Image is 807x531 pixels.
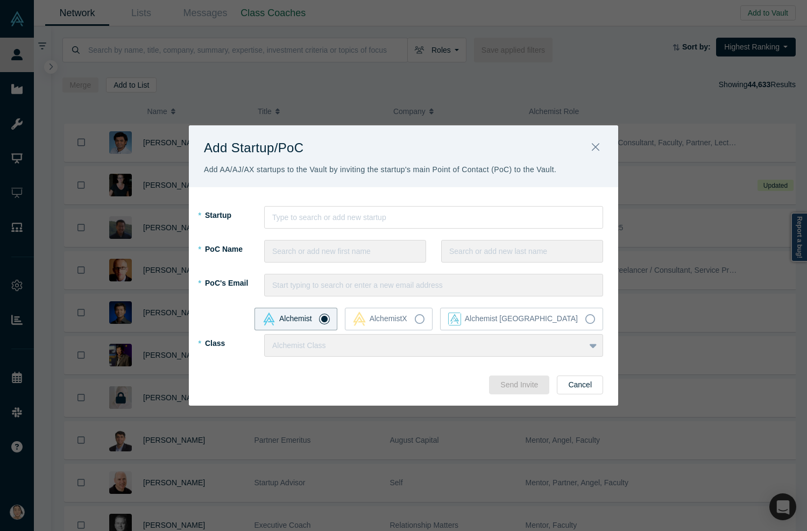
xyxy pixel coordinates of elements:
[448,313,461,325] img: alchemist_aj Vault Logo
[204,334,264,353] label: Class
[263,313,275,325] img: alchemist Vault Logo
[263,313,312,325] div: Alchemist
[353,311,407,326] div: AlchemistX
[584,137,607,160] button: Close
[204,137,575,176] h1: Add Startup/PoC
[448,313,578,325] div: Alchemist [GEOGRAPHIC_DATA]
[353,311,366,326] img: alchemistx Vault Logo
[204,206,264,225] label: Startup
[204,274,264,293] label: PoC's Email
[489,376,549,394] button: Send Invite
[204,163,556,176] p: Add AA/AJ/AX startups to the Vault by inviting the startup's main Point of Contact (PoC) to the V...
[557,376,603,394] button: Cancel
[204,240,264,259] label: PoC Name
